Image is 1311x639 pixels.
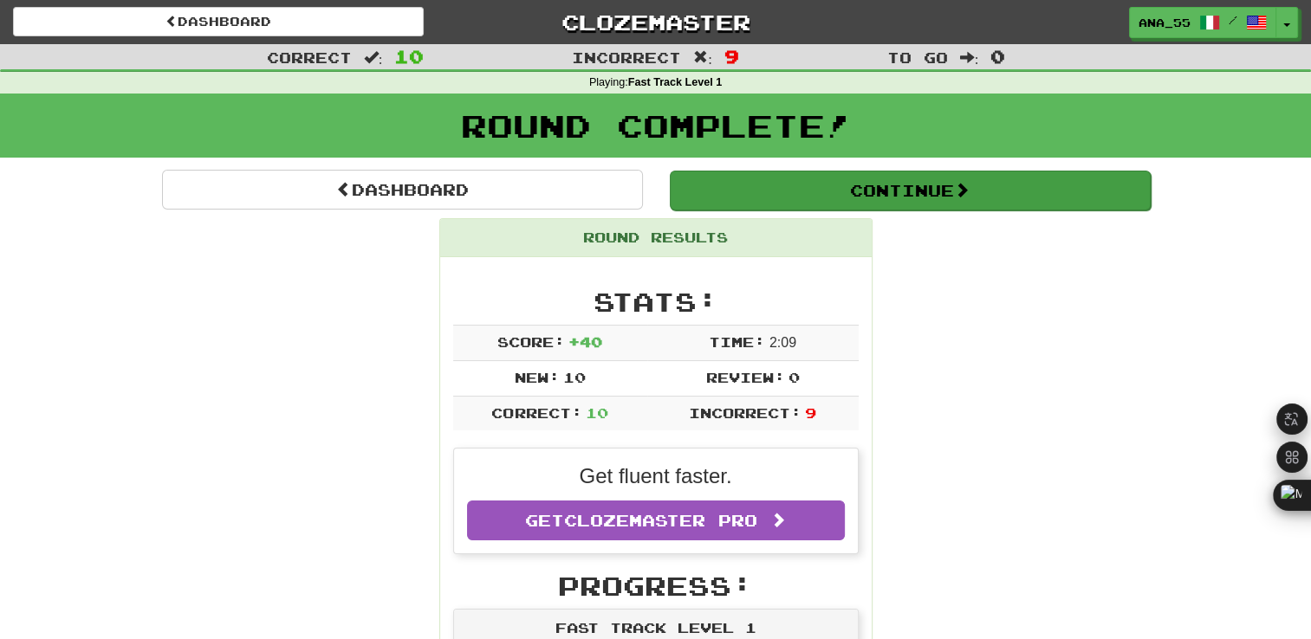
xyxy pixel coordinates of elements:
[568,333,602,350] span: + 40
[267,48,352,66] span: Correct
[162,170,643,210] a: Dashboard
[563,369,586,385] span: 10
[364,50,383,65] span: :
[440,219,872,257] div: Round Results
[564,511,757,530] span: Clozemaster Pro
[467,461,845,491] p: Get fluent faster.
[450,7,860,37] a: Clozemaster
[572,48,681,66] span: Incorrect
[724,46,739,67] span: 9
[805,404,816,421] span: 9
[467,500,845,540] a: GetClozemaster Pro
[769,335,796,350] span: 2 : 0 9
[689,404,802,421] span: Incorrect:
[394,46,424,67] span: 10
[670,171,1151,210] button: Continue
[693,50,712,65] span: :
[628,76,723,88] strong: Fast Track Level 1
[1129,7,1276,38] a: ana_55 /
[497,333,565,350] span: Score:
[453,287,859,316] h2: Stats:
[491,404,581,421] span: Correct:
[789,369,800,385] span: 0
[586,404,608,421] span: 10
[1139,15,1191,30] span: ana_55
[453,571,859,600] h2: Progress:
[709,333,765,350] span: Time:
[6,108,1305,143] h1: Round Complete!
[887,48,948,66] span: To go
[13,7,424,36] a: Dashboard
[960,50,979,65] span: :
[990,46,1005,67] span: 0
[1229,14,1237,26] span: /
[514,369,559,385] span: New:
[705,369,784,385] span: Review:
